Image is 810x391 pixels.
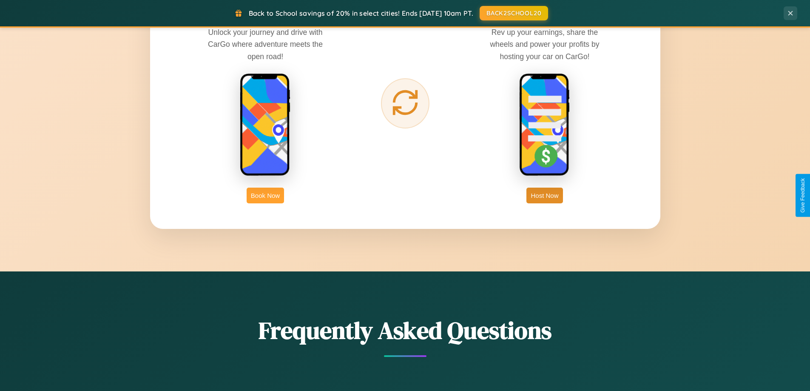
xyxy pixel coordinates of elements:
img: rent phone [240,73,291,177]
div: Give Feedback [800,178,806,213]
p: Rev up your earnings, share the wheels and power your profits by hosting your car on CarGo! [481,26,608,62]
img: host phone [519,73,570,177]
h2: Frequently Asked Questions [150,314,660,347]
button: BACK2SCHOOL20 [480,6,548,20]
span: Back to School savings of 20% in select cities! Ends [DATE] 10am PT. [249,9,473,17]
p: Unlock your journey and drive with CarGo where adventure meets the open road! [202,26,329,62]
button: Book Now [247,188,284,203]
button: Host Now [526,188,563,203]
